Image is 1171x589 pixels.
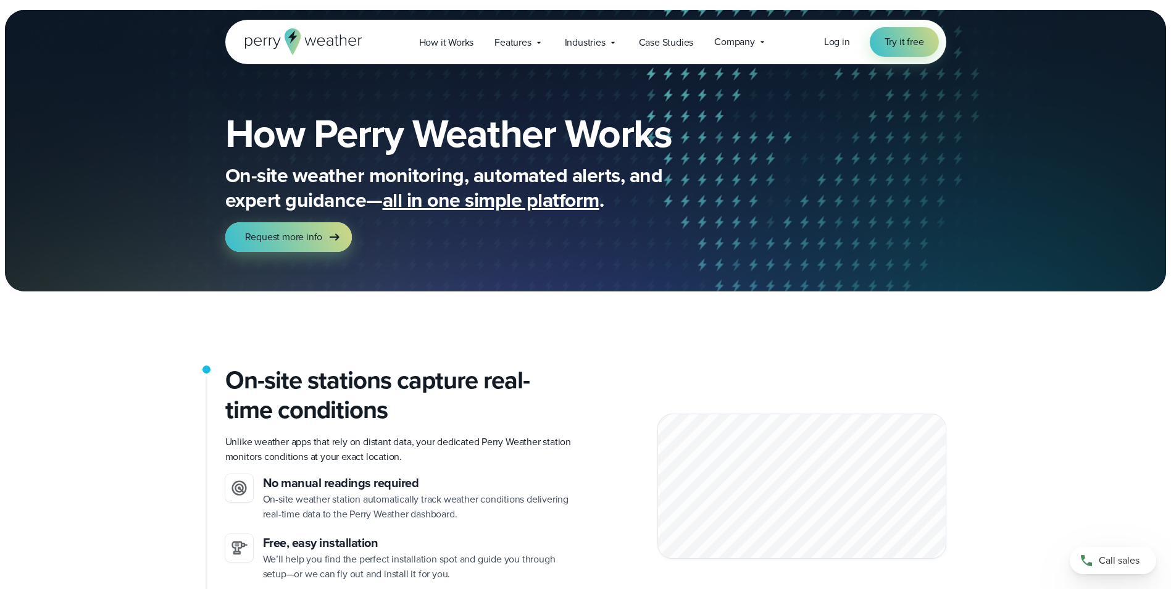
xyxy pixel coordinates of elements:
span: all in one simple platform [383,185,599,215]
h2: On-site stations capture real-time conditions [225,366,576,425]
p: We’ll help you find the perfect installation spot and guide you through setup—or we can fly out a... [263,552,576,582]
span: How it Works [419,35,474,50]
a: Request more info [225,222,352,252]
a: How it Works [409,30,485,55]
span: Case Studies [639,35,694,50]
a: Case Studies [628,30,704,55]
a: Try it free [870,27,939,57]
a: Log in [824,35,850,49]
h1: How Perry Weather Works [225,114,761,153]
h3: Free, easy installation [263,534,576,552]
p: On-site weather monitoring, automated alerts, and expert guidance— . [225,163,719,212]
span: Request more info [245,230,323,244]
span: Try it free [885,35,924,49]
span: Company [714,35,755,49]
p: On-site weather station automatically track weather conditions delivering real-time data to the P... [263,492,576,522]
a: Call sales [1070,547,1156,574]
h3: No manual readings required [263,474,576,492]
span: Features [494,35,531,50]
p: Unlike weather apps that rely on distant data, your dedicated Perry Weather station monitors cond... [225,435,576,464]
span: Industries [565,35,606,50]
span: Call sales [1099,553,1140,568]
